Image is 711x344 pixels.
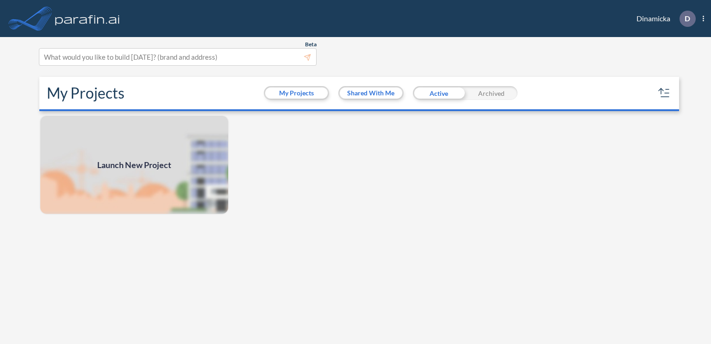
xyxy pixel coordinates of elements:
[413,86,465,100] div: Active
[465,86,518,100] div: Archived
[305,41,317,48] span: Beta
[685,14,690,23] p: D
[623,11,704,27] div: Dinamicka
[39,115,229,215] img: add
[340,88,402,99] button: Shared With Me
[39,115,229,215] a: Launch New Project
[53,9,122,28] img: logo
[657,86,672,100] button: sort
[47,84,125,102] h2: My Projects
[265,88,328,99] button: My Projects
[97,159,171,171] span: Launch New Project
